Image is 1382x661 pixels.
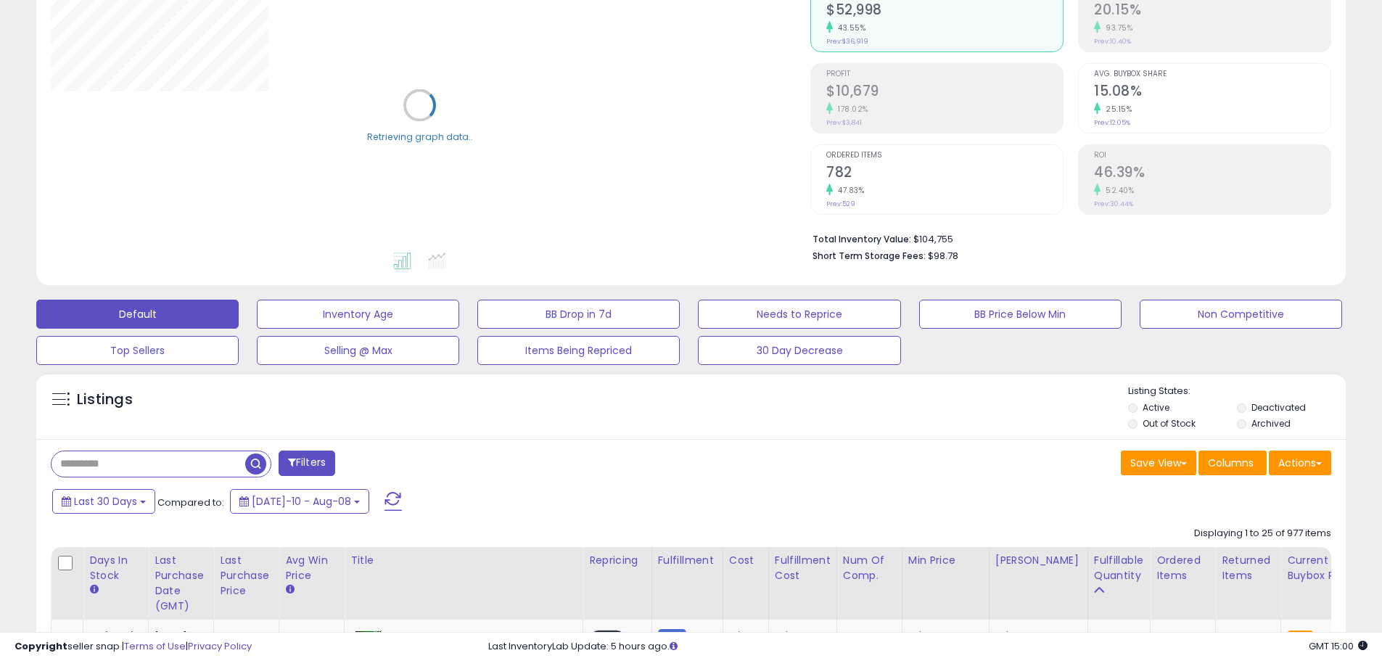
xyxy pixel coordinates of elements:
[1094,152,1330,160] span: ROI
[1156,553,1209,583] div: Ordered Items
[257,336,459,365] button: Selling @ Max
[36,336,239,365] button: Top Sellers
[826,200,855,208] small: Prev: 529
[89,553,142,583] div: Days In Stock
[826,152,1063,160] span: Ordered Items
[1251,417,1291,430] label: Archived
[995,553,1082,568] div: [PERSON_NAME]
[124,639,186,653] a: Terms of Use
[833,104,868,115] small: 178.02%
[1208,456,1254,470] span: Columns
[252,494,351,509] span: [DATE]-10 - Aug-08
[1121,451,1196,475] button: Save View
[1101,185,1134,196] small: 52.40%
[1287,553,1362,583] div: Current Buybox Price
[1101,104,1132,115] small: 25.15%
[1143,401,1169,414] label: Active
[1251,401,1306,414] label: Deactivated
[826,70,1063,78] span: Profit
[1194,527,1331,541] div: Displaying 1 to 25 of 977 items
[1094,164,1330,184] h2: 46.39%
[257,300,459,329] button: Inventory Age
[350,553,577,568] div: Title
[220,553,273,599] div: Last Purchase Price
[1143,417,1196,430] label: Out of Stock
[285,583,294,596] small: Avg Win Price.
[89,583,98,596] small: Days In Stock.
[230,489,369,514] button: [DATE]-10 - Aug-08
[729,553,762,568] div: Cost
[1094,200,1133,208] small: Prev: 30.44%
[826,164,1063,184] h2: 782
[1094,83,1330,102] h2: 15.08%
[919,300,1122,329] button: BB Price Below Min
[698,336,900,365] button: 30 Day Decrease
[477,336,680,365] button: Items Being Repriced
[1222,553,1275,583] div: Returned Items
[52,489,155,514] button: Last 30 Days
[488,640,1367,654] div: Last InventoryLab Update: 5 hours ago.
[157,496,224,509] span: Compared to:
[843,553,896,583] div: Num of Comp.
[285,553,338,583] div: Avg Win Price
[826,83,1063,102] h2: $10,679
[1140,300,1342,329] button: Non Competitive
[1269,451,1331,475] button: Actions
[813,233,911,245] b: Total Inventory Value:
[74,494,137,509] span: Last 30 Days
[477,300,680,329] button: BB Drop in 7d
[1094,37,1131,46] small: Prev: 10.40%
[36,300,239,329] button: Default
[1094,70,1330,78] span: Avg. Buybox Share
[813,250,926,262] b: Short Term Storage Fees:
[77,390,133,410] h5: Listings
[589,553,646,568] div: Repricing
[1128,385,1346,398] p: Listing States:
[15,639,67,653] strong: Copyright
[1094,553,1144,583] div: Fulfillable Quantity
[155,553,207,614] div: Last Purchase Date (GMT)
[826,37,868,46] small: Prev: $36,919
[188,639,252,653] a: Privacy Policy
[775,553,831,583] div: Fulfillment Cost
[367,130,473,143] div: Retrieving graph data..
[1094,118,1130,127] small: Prev: 12.05%
[658,553,717,568] div: Fulfillment
[833,185,864,196] small: 47.83%
[1309,639,1367,653] span: 2025-09-8 15:00 GMT
[813,229,1320,247] li: $104,755
[908,553,983,568] div: Min Price
[928,249,958,263] span: $98.78
[826,118,862,127] small: Prev: $3,841
[698,300,900,329] button: Needs to Reprice
[15,640,252,654] div: seller snap | |
[279,451,335,476] button: Filters
[1198,451,1267,475] button: Columns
